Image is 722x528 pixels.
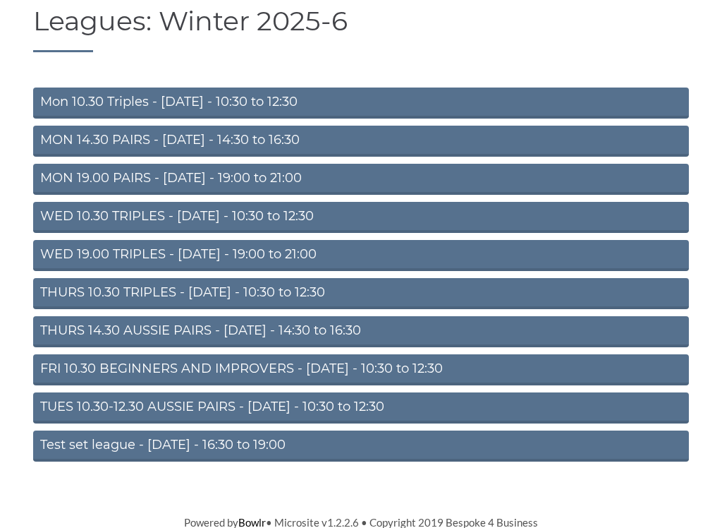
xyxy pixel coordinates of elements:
[33,354,689,385] a: FRI 10.30 BEGINNERS AND IMPROVERS - [DATE] - 10:30 to 12:30
[33,392,689,424] a: TUES 10.30-12.30 AUSSIE PAIRS - [DATE] - 10:30 to 12:30
[33,6,689,52] h1: Leagues: Winter 2025-6
[33,431,689,462] a: Test set league - [DATE] - 16:30 to 19:00
[33,316,689,347] a: THURS 14.30 AUSSIE PAIRS - [DATE] - 14:30 to 16:30
[33,278,689,309] a: THURS 10.30 TRIPLES - [DATE] - 10:30 to 12:30
[33,202,689,233] a: WED 10.30 TRIPLES - [DATE] - 10:30 to 12:30
[33,126,689,157] a: MON 14.30 PAIRS - [DATE] - 14:30 to 16:30
[33,164,689,195] a: MON 19.00 PAIRS - [DATE] - 19:00 to 21:00
[33,240,689,271] a: WED 19.00 TRIPLES - [DATE] - 19:00 to 21:00
[33,88,689,119] a: Mon 10.30 Triples - [DATE] - 10:30 to 12:30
